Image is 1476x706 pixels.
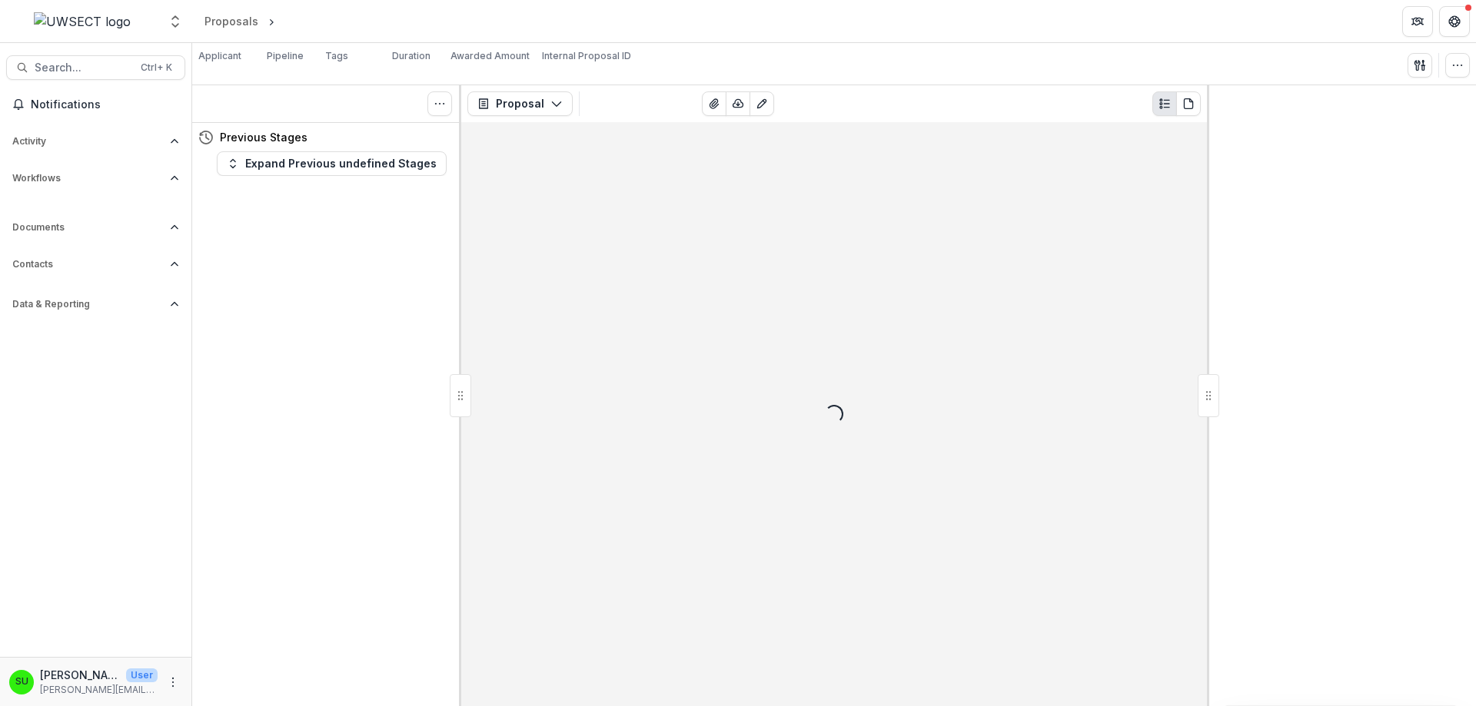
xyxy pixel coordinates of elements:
[12,173,164,184] span: Workflows
[267,49,304,63] p: Pipeline
[220,129,307,145] h4: Previous Stages
[198,10,264,32] a: Proposals
[467,91,573,116] button: Proposal
[138,59,175,76] div: Ctrl + K
[198,49,241,63] p: Applicant
[6,215,185,240] button: Open Documents
[1402,6,1433,37] button: Partners
[198,10,344,32] nav: breadcrumb
[6,292,185,317] button: Open Data & Reporting
[392,49,430,63] p: Duration
[165,6,186,37] button: Open entity switcher
[6,252,185,277] button: Open Contacts
[126,668,158,682] p: User
[164,673,182,691] button: More
[35,61,131,75] span: Search...
[12,136,164,147] span: Activity
[6,166,185,191] button: Open Workflows
[1152,91,1177,116] button: Plaintext view
[450,49,530,63] p: Awarded Amount
[31,98,179,111] span: Notifications
[15,677,28,687] div: Scott Umbel
[34,12,131,31] img: UWSECT logo
[12,222,164,233] span: Documents
[40,667,120,683] p: [PERSON_NAME]
[6,129,185,154] button: Open Activity
[217,151,447,176] button: Expand Previous undefined Stages
[702,91,726,116] button: View Attached Files
[12,299,164,310] span: Data & Reporting
[542,49,631,63] p: Internal Proposal ID
[427,91,452,116] button: Toggle View Cancelled Tasks
[6,55,185,80] button: Search...
[12,259,164,270] span: Contacts
[750,91,774,116] button: Edit as form
[1176,91,1201,116] button: PDF view
[204,13,258,29] div: Proposals
[40,683,158,697] p: [PERSON_NAME][EMAIL_ADDRESS][PERSON_NAME][DOMAIN_NAME]
[325,49,348,63] p: Tags
[1439,6,1470,37] button: Get Help
[6,92,185,117] button: Notifications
